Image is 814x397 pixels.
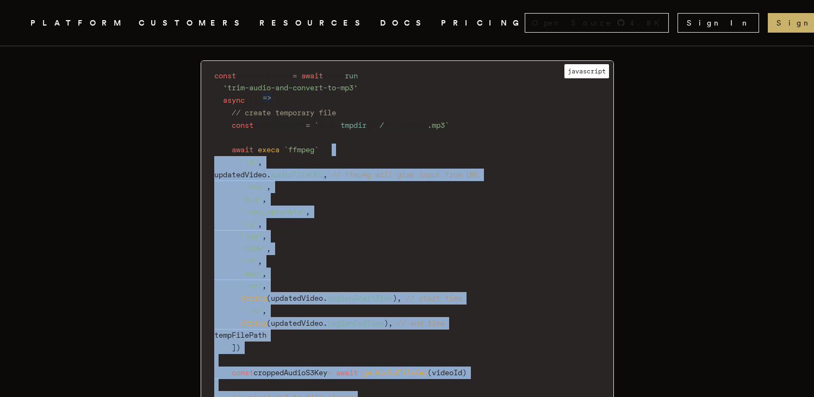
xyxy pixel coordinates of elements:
span: Open Source [532,17,612,28]
span: const [214,71,236,80]
span: // end time [397,319,445,327]
span: ( [366,121,371,129]
span: . [323,294,327,302]
span: await [232,145,253,154]
span: ( [427,368,432,377]
span: 4.8 K [630,17,666,28]
span: , [262,269,266,278]
span: , [262,195,266,203]
span: javascript [564,64,609,78]
span: os [327,121,336,129]
span: ` [314,145,319,154]
span: } [423,121,427,129]
span: updatedVideo [271,319,323,327]
span: croppedMp3Url [236,71,293,80]
span: ) [393,294,397,302]
span: ) [253,96,258,104]
span: , [306,207,310,216]
span: ${ [384,121,393,129]
span: . [340,71,345,80]
span: , [258,257,262,265]
span: } [375,121,380,129]
span: updatedVideo [271,294,323,302]
span: const [232,368,253,377]
span: regionEndTime [327,319,384,327]
span: '-to' [240,306,262,315]
span: , [397,294,401,302]
span: String [240,294,266,302]
span: , [358,83,362,92]
a: Sign In [678,13,759,33]
button: RESOURCES [259,16,367,30]
span: . [266,170,271,179]
span: ( [279,145,284,154]
span: updatedVideo [214,170,266,179]
span: async [223,96,245,104]
span: ) [384,319,388,327]
span: , [323,170,327,179]
span: ( [266,294,271,302]
span: '-1' [240,220,258,228]
span: .mp3 [427,121,445,129]
span: croppedAudioS3Key [253,368,327,377]
span: ( [358,71,362,80]
span: = [327,368,332,377]
a: PRICING [441,16,525,30]
span: '0:a' [240,195,262,203]
span: '-i' [240,158,258,166]
button: PLATFORM [30,16,126,30]
span: execa [258,145,279,154]
span: ] [232,343,236,352]
span: = [306,121,310,129]
span: , [262,281,266,290]
span: , [258,220,262,228]
span: . [336,121,340,129]
span: '-f' [240,257,258,265]
span: = [293,71,297,80]
span: ) [462,368,467,377]
span: , [262,232,266,240]
span: ) [371,121,375,129]
span: => [263,93,271,102]
span: videoId [432,368,462,377]
span: String [240,319,266,327]
span: ` [284,145,288,154]
span: 'aac' [240,269,262,278]
span: await [336,368,358,377]
span: , [388,319,393,327]
span: ffmpeg [288,145,314,154]
span: , [266,244,271,253]
span: tempFilePath [253,121,306,129]
span: regionStartTime [327,294,393,302]
span: ` [314,121,319,129]
span: getAudioFileKey [362,368,427,377]
span: 'trim-audio-and-convert-to-mp3' [223,83,358,92]
a: CUSTOMERS [139,16,246,30]
span: ( [249,96,253,104]
span: '-ss' [240,281,262,290]
a: DOCS [380,16,428,30]
span: { [276,96,280,104]
span: run [345,71,358,80]
span: , [266,182,271,191]
span: tempFilePath [214,331,266,339]
span: step [323,71,340,80]
span: '-map_metadata' [240,207,306,216]
span: const [232,121,253,129]
span: ${ [319,121,327,129]
span: audioFileURL [271,170,323,179]
span: '-map' [240,182,266,191]
span: . [323,319,327,327]
span: videoId [393,121,423,129]
span: ) [236,343,240,352]
span: // ffmpeg will grab input from URL [332,170,480,179]
span: await [301,71,323,80]
span: [ [327,145,332,154]
span: , [262,306,266,315]
span: , [319,145,323,154]
span: ( [266,319,271,327]
span: '-ab' [240,232,262,240]
span: // create temporary file [232,108,336,117]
